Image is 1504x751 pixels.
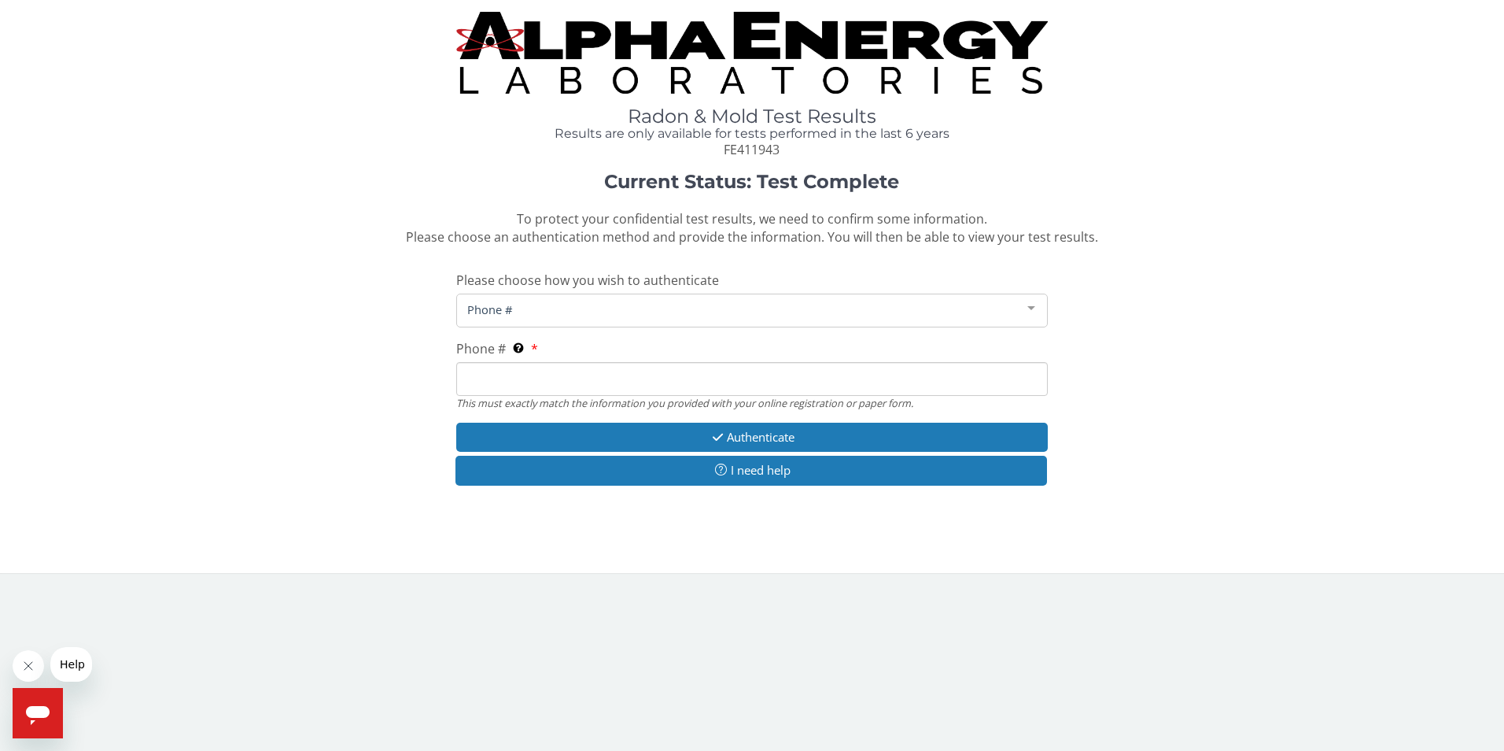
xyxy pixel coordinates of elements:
span: To protect your confidential test results, we need to confirm some information. Please choose an ... [406,210,1098,246]
div: This must exactly match the information you provided with your online registration or paper form. [456,396,1049,410]
button: Authenticate [456,423,1049,452]
h1: Radon & Mold Test Results [456,106,1049,127]
h4: Results are only available for tests performed in the last 6 years [456,127,1049,141]
iframe: Message from company [50,647,92,682]
button: I need help [455,456,1048,485]
iframe: Button to launch messaging window [13,688,63,738]
strong: Current Status: Test Complete [604,170,899,193]
span: FE411943 [724,141,780,158]
span: Please choose how you wish to authenticate [456,272,719,289]
span: Phone # [463,301,1016,318]
img: TightCrop.jpg [456,12,1049,94]
span: Phone # [456,340,506,357]
iframe: Close message [13,650,44,682]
